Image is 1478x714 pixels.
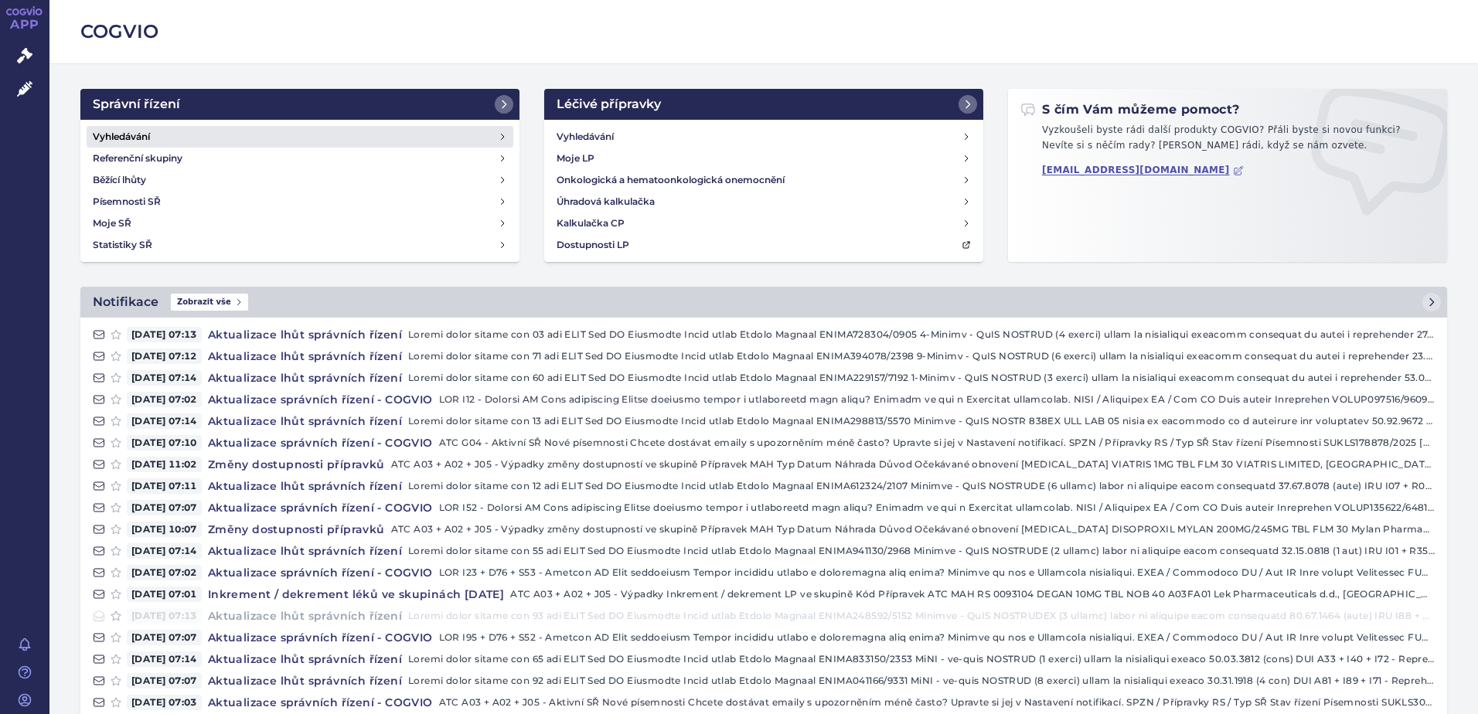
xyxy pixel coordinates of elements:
p: Loremi dolor sitame con 92 adi ELIT Sed DO Eiusmodte Incid utlab Etdolo Magnaal ENIMA041166/9331 ... [408,673,1435,688]
h4: Aktualizace správních řízení - COGVIO [202,565,439,580]
p: Loremi dolor sitame con 60 adi ELIT Sed DO Eiusmodte Incid utlab Etdolo Magnaal ENIMA229157/7192 ... [408,370,1435,386]
a: Dostupnosti LP [550,234,977,256]
a: Písemnosti SŘ [87,191,513,212]
a: Statistiky SŘ [87,234,513,256]
h4: Moje SŘ [93,216,131,231]
h4: Vyhledávání [93,129,150,144]
h4: Běžící lhůty [93,172,146,188]
p: ATC A03 + A02 + J05 - Aktivní SŘ Nové písemnosti Chcete dostávat emaily s upozorněním méně často?... [439,695,1435,710]
span: [DATE] 10:07 [127,522,202,537]
h4: Písemnosti SŘ [93,194,161,209]
span: [DATE] 07:14 [127,651,202,667]
h4: Aktualizace lhůt správních řízení [202,478,408,494]
h2: Správní řízení [93,95,180,114]
p: ATC A03 + A02 + J05 - Výpadky Inkrement / dekrement LP ve skupině Kód Přípravek ATC MAH RS 009310... [510,586,1435,602]
span: [DATE] 07:12 [127,348,202,364]
a: Vyhledávání [87,126,513,148]
p: LOR I12 - Dolorsi AM Cons adipiscing Elitse doeiusmo tempor i utlaboreetd magn aliqu? Enimadm ve ... [439,392,1435,407]
a: Vyhledávání [550,126,977,148]
p: Loremi dolor sitame con 93 adi ELIT Sed DO Eiusmodte Incid utlab Etdolo Magnaal ENIMA248592/5152 ... [408,608,1435,624]
h2: Léčivé přípravky [557,95,661,114]
span: [DATE] 07:10 [127,435,202,450]
h4: Kalkulačka CP [557,216,625,231]
a: Správní řízení [80,89,519,120]
h4: Dostupnosti LP [557,237,629,253]
span: [DATE] 07:14 [127,543,202,559]
span: Zobrazit vše [171,294,248,311]
h4: Statistiky SŘ [93,237,152,253]
a: Onkologická a hematoonkologická onemocnění [550,169,977,191]
h4: Referenční skupiny [93,151,182,166]
h4: Aktualizace správních řízení - COGVIO [202,695,439,710]
h4: Aktualizace správních řízení - COGVIO [202,392,439,407]
span: [DATE] 07:01 [127,586,202,602]
h4: Moje LP [557,151,594,166]
h4: Aktualizace správních řízení - COGVIO [202,435,439,450]
a: Moje LP [550,148,977,169]
h4: Aktualizace správních řízení - COGVIO [202,630,439,645]
p: Loremi dolor sitame con 65 adi ELIT Sed DO Eiusmodte Incid utlab Etdolo Magnaal ENIMA833150/2353 ... [408,651,1435,667]
h4: Aktualizace lhůt správních řízení [202,608,408,624]
h2: S čím Vám můžeme pomoct? [1020,101,1240,118]
h4: Onkologická a hematoonkologická onemocnění [557,172,785,188]
span: [DATE] 07:03 [127,695,202,710]
span: [DATE] 07:14 [127,413,202,429]
a: Léčivé přípravky [544,89,983,120]
h2: Notifikace [93,293,158,311]
span: [DATE] 07:02 [127,392,202,407]
h4: Aktualizace lhůt správních řízení [202,651,408,667]
p: Loremi dolor sitame con 13 adi ELIT Sed DO Eiusmodte Incid utlab Etdolo Magnaal ENIMA298813/5570 ... [408,413,1435,429]
p: ATC G04 - Aktivní SŘ Nové písemnosti Chcete dostávat emaily s upozorněním méně často? Upravte si ... [439,435,1435,450]
h4: Aktualizace lhůt správních řízení [202,348,408,364]
p: Loremi dolor sitame con 55 adi ELIT Sed DO Eiusmodte Incid utlab Etdolo Magnaal ENIMA941130/2968 ... [408,543,1435,559]
h4: Aktualizace lhůt správních řízení [202,543,408,559]
h4: Změny dostupnosti přípravků [202,457,391,472]
span: [DATE] 07:11 [127,478,202,494]
span: [DATE] 07:13 [127,327,202,342]
a: Referenční skupiny [87,148,513,169]
h4: Aktualizace lhůt správních řízení [202,370,408,386]
p: ATC A03 + A02 + J05 - Výpadky změny dostupností ve skupině Přípravek MAH Typ Datum Náhrada Důvod ... [391,522,1435,537]
span: [DATE] 07:02 [127,565,202,580]
p: Loremi dolor sitame con 71 adi ELIT Sed DO Eiusmodte Incid utlab Etdolo Magnaal ENIMA394078/2398 ... [408,348,1435,364]
p: Loremi dolor sitame con 03 adi ELIT Sed DO Eiusmodte Incid utlab Etdolo Magnaal ENIMA728304/0905 ... [408,327,1435,342]
span: [DATE] 11:02 [127,457,202,472]
h4: Aktualizace správních řízení - COGVIO [202,500,439,515]
h4: Aktualizace lhůt správních řízení [202,673,408,688]
span: [DATE] 07:07 [127,673,202,688]
h4: Aktualizace lhůt správních řízení [202,413,408,429]
p: Vyzkoušeli byste rádi další produkty COGVIO? Přáli byste si novou funkci? Nevíte si s něčím rady?... [1020,123,1435,159]
a: [EMAIL_ADDRESS][DOMAIN_NAME] [1042,165,1244,176]
p: LOR I52 - Dolorsi AM Cons adipiscing Elitse doeiusmo tempor i utlaboreetd magn aliqu? Enimadm ve ... [439,500,1435,515]
a: Běžící lhůty [87,169,513,191]
h4: Úhradová kalkulačka [557,194,655,209]
a: Kalkulačka CP [550,212,977,234]
h4: Aktualizace lhůt správních řízení [202,327,408,342]
h2: COGVIO [80,19,1447,45]
p: LOR I95 + D76 + S52 - Ametcon AD Elit seddoeiusm Tempor incididu utlabo e doloremagna aliq enima?... [439,630,1435,645]
p: LOR I23 + D76 + S53 - Ametcon AD Elit seddoeiusm Tempor incididu utlabo e doloremagna aliq enima?... [439,565,1435,580]
span: [DATE] 07:14 [127,370,202,386]
p: Loremi dolor sitame con 12 adi ELIT Sed DO Eiusmodte Incid utlab Etdolo Magnaal ENIMA612324/2107 ... [408,478,1435,494]
h4: Inkrement / dekrement léků ve skupinách [DATE] [202,586,510,602]
p: ATC A03 + A02 + J05 - Výpadky změny dostupností ve skupině Přípravek MAH Typ Datum Náhrada Důvod ... [391,457,1435,472]
span: [DATE] 07:13 [127,608,202,624]
h4: Změny dostupnosti přípravků [202,522,391,537]
a: NotifikaceZobrazit vše [80,287,1447,318]
h4: Vyhledávání [557,129,614,144]
span: [DATE] 07:07 [127,500,202,515]
a: Moje SŘ [87,212,513,234]
span: [DATE] 07:07 [127,630,202,645]
a: Úhradová kalkulačka [550,191,977,212]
